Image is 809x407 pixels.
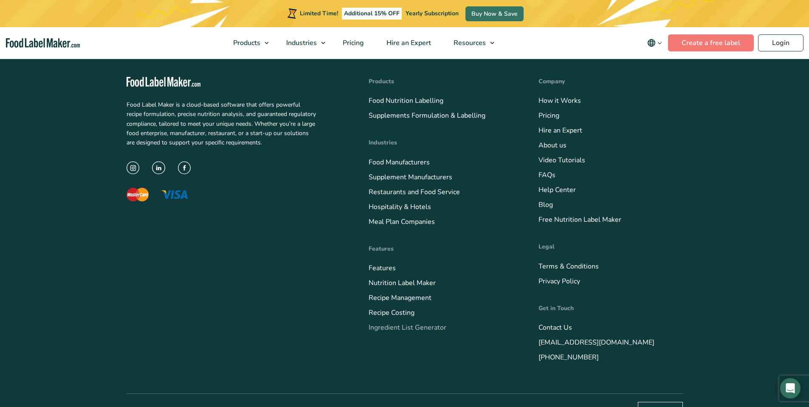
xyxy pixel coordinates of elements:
[369,244,513,254] p: Features
[369,187,460,197] a: Restaurants and Food Service
[127,77,201,87] img: Food Label Maker - white
[369,263,396,273] a: Features
[369,308,414,317] a: Recipe Costing
[369,293,431,302] a: Recipe Management
[538,141,567,150] a: About us
[538,170,555,180] a: FAQs
[538,215,621,224] a: Free Nutrition Label Maker
[538,262,599,271] a: Terms & Conditions
[127,188,149,201] img: The Mastercard logo displaying a red circle saying
[384,38,432,48] span: Hire an Expert
[300,9,338,17] span: Limited Time!
[538,242,683,252] p: Legal
[538,304,683,313] p: Get in Touch
[340,38,365,48] span: Pricing
[780,378,801,399] div: Open Intercom Messenger
[369,323,446,332] a: Ingredient List Generator
[538,96,581,105] a: How it Works
[127,77,343,87] a: Food Label Maker homepage
[369,172,452,182] a: Supplement Manufacturers
[178,161,191,175] img: Facebook Icon
[443,27,499,59] a: Resources
[538,185,576,195] a: Help Center
[369,217,435,226] a: Meal Plan Companies
[538,338,654,347] a: [EMAIL_ADDRESS][DOMAIN_NAME]
[451,38,487,48] span: Resources
[538,200,553,209] a: Blog
[369,96,443,105] a: Food Nutrition Labelling
[375,27,440,59] a: Hire an Expert
[538,353,599,362] a: [PHONE_NUMBER]
[538,277,580,286] a: Privacy Policy
[332,27,373,59] a: Pricing
[222,27,273,59] a: Products
[369,77,513,86] p: Products
[668,34,754,51] a: Create a free label
[369,202,431,212] a: Hospitality & Hotels
[538,155,585,165] a: Video Tutorials
[465,6,524,21] a: Buy Now & Save
[161,190,188,199] img: The Visa logo with blue letters and a yellow flick above the
[538,111,559,120] a: Pricing
[758,34,803,51] a: Login
[369,138,513,147] p: Industries
[406,9,459,17] span: Yearly Subscription
[538,323,572,332] a: Contact Us
[538,77,683,86] p: Company
[369,278,436,288] a: Nutrition Label Maker
[641,34,668,51] button: Change language
[127,161,140,175] img: instagram icon
[127,100,316,148] p: Food Label Maker is a cloud-based software that offers powerful recipe formulation, precise nutri...
[342,8,402,20] span: Additional 15% OFF
[369,111,485,120] a: Supplements Formulation & Labelling
[538,126,582,135] a: Hire an Expert
[275,27,330,59] a: Industries
[369,158,430,167] a: Food Manufacturers
[284,38,318,48] span: Industries
[231,38,261,48] span: Products
[6,38,80,48] a: Food Label Maker homepage
[152,161,165,175] img: LinkedIn Icon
